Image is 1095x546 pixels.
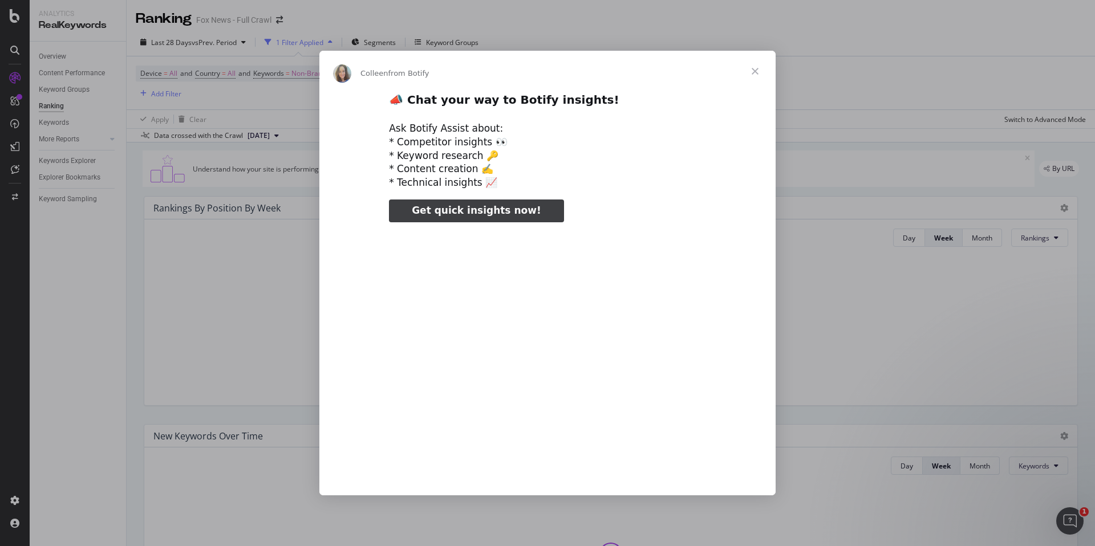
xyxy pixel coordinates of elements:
[735,51,776,92] span: Close
[310,232,785,470] video: Play video
[360,69,388,78] span: Colleen
[388,69,429,78] span: from Botify
[389,199,563,222] a: Get quick insights now!
[333,64,351,83] img: Profile image for Colleen
[389,122,706,190] div: Ask Botify Assist about: * Competitor insights 👀 * Keyword research 🔑 * Content creation ✍️ * Tec...
[389,92,706,113] h2: 📣 Chat your way to Botify insights!
[412,205,541,216] span: Get quick insights now!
